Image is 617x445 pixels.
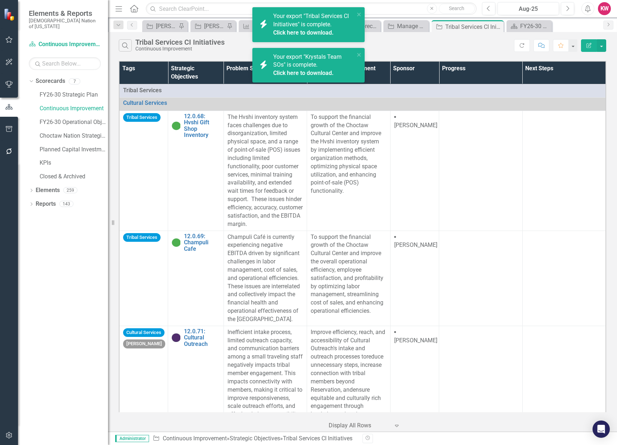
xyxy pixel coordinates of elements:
[115,435,149,442] span: Administrator
[224,326,307,437] td: Double-Click to Edit
[40,146,108,154] a: Planned Capital Investments
[357,51,362,59] button: close
[123,86,602,95] span: Tribal Services
[397,22,427,31] div: Manage Reports
[36,186,60,195] a: Elements
[69,78,80,84] div: 7
[439,111,522,231] td: Double-Click to Edit
[144,22,177,31] a: [PERSON_NAME] SO's (three-month view)
[593,420,610,438] div: Open Intercom Messenger
[224,111,307,231] td: Double-Click to Edit
[390,231,439,326] td: Double-Click to Edit
[135,38,225,46] div: Tribal Services CI Initiatives
[311,329,385,360] span: Improve efficiency, reach, and accessibility of Cultural Outreach's intake and outreach processes to
[497,2,559,15] button: Aug-25
[172,333,180,342] img: CI In Progress
[36,200,56,208] a: Reports
[390,326,439,437] td: Double-Click to Edit
[224,231,307,326] td: Double-Click to Edit
[228,113,303,228] p: The Hvshi inventory system faces challenges due to disorganization, limited physical space, and a...
[307,231,390,326] td: Double-Click to Edit
[119,111,168,231] td: Double-Click to Edit
[29,40,101,49] a: Continuous Improvement
[192,22,225,31] a: [PERSON_NAME]'s Team SO's
[445,22,502,31] div: Tribal Services CI Initiatives
[184,233,220,252] a: 12.0.69: Champuli Cafe
[168,231,224,326] td: Double-Click to Edit Right Click for Context Menu
[520,22,550,31] div: FY26-30 Strategic Plan
[522,326,606,437] td: Double-Click to Edit
[40,132,108,140] a: Choctaw Nation Strategic Plan
[228,233,303,324] p: Champuli Café is currently experiencing negative EBITDA driven by significant challenges in labor...
[63,187,77,193] div: 259
[394,241,437,248] span: [PERSON_NAME]
[4,8,16,21] img: ClearPoint Strategy
[123,113,161,122] span: Tribal Services
[307,326,390,437] td: Double-Click to Edit
[522,111,606,231] td: Double-Click to Edit
[311,233,386,315] p: To support the financial growth of the Choctaw Cultural Center and improve the overall operationa...
[394,337,437,344] span: [PERSON_NAME]
[119,231,168,326] td: Double-Click to Edit
[29,9,101,18] span: Elements & Reports
[228,328,303,435] p: Inefficient intake process, limited outreach capacity, and communication barriers among a small t...
[123,100,602,106] a: Cultural Services
[59,201,73,207] div: 143
[123,339,165,348] span: [PERSON_NAME]
[357,10,362,18] button: close
[522,231,606,326] td: Double-Click to Edit
[163,435,227,442] a: Continuous Improvement
[29,57,101,70] input: Search Below...
[119,326,168,437] td: Double-Click to Edit
[311,353,383,393] span: reduce unnecessary steps, increase connection with tribal members beyond Reservation, and
[153,435,357,443] div: » »
[40,118,108,126] a: FY26-30 Operational Objectives
[40,159,108,167] a: KPIs
[449,5,464,11] span: Search
[119,97,606,111] td: Double-Click to Edit Right Click for Context Menu
[240,22,273,31] a: Measures Ownership Report - KW
[146,3,477,15] input: Search ClearPoint...
[439,326,522,437] td: Double-Click to Edit
[390,111,439,231] td: Double-Click to Edit
[172,238,180,247] img: CI Action Plan Approved/In Progress
[119,84,606,97] td: Double-Click to Edit
[311,113,386,195] p: To support the financial growth of the Choctaw Cultural Center and improve the Hvshi inventory sy...
[273,53,353,78] span: Your export "Krystals Team SOs" is complete.
[394,122,437,129] span: [PERSON_NAME]
[273,29,334,36] a: Click here to download.
[204,22,225,31] div: [PERSON_NAME]'s Team SO's
[439,231,522,326] td: Double-Click to Edit
[168,326,224,437] td: Double-Click to Edit Right Click for Context Menu
[36,77,65,85] a: Scorecards
[40,91,108,99] a: FY26-30 Strategic Plan
[40,173,108,181] a: Closed & Archived
[29,18,101,30] small: [DEMOGRAPHIC_DATA] Nation of [US_STATE]
[184,113,220,138] a: 12.0.68: Hvshi Gift Shop Inventory
[283,435,352,442] div: Tribal Services CI Initiatives
[273,70,334,76] a: Click here to download.
[500,5,557,13] div: Aug-25
[508,22,550,31] a: FY26-30 Strategic Plan
[184,328,220,347] a: 12.0.71: Cultural Outreach
[385,22,427,31] a: Manage Reports
[123,328,165,337] span: Cultural Services
[230,435,280,442] a: Strategic Objectives
[40,104,108,113] a: Continuous Improvement
[168,111,224,231] td: Double-Click to Edit Right Click for Context Menu
[307,111,390,231] td: Double-Click to Edit
[135,46,225,52] div: Continuous Improvement
[156,22,177,31] div: [PERSON_NAME] SO's (three-month view)
[172,121,180,130] img: CI Action Plan Approved/In Progress
[123,233,161,242] span: Tribal Services
[598,2,611,15] button: KW
[273,13,353,37] span: Your export "Tribal Services CI Initiatives" is complete.
[439,4,475,14] button: Search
